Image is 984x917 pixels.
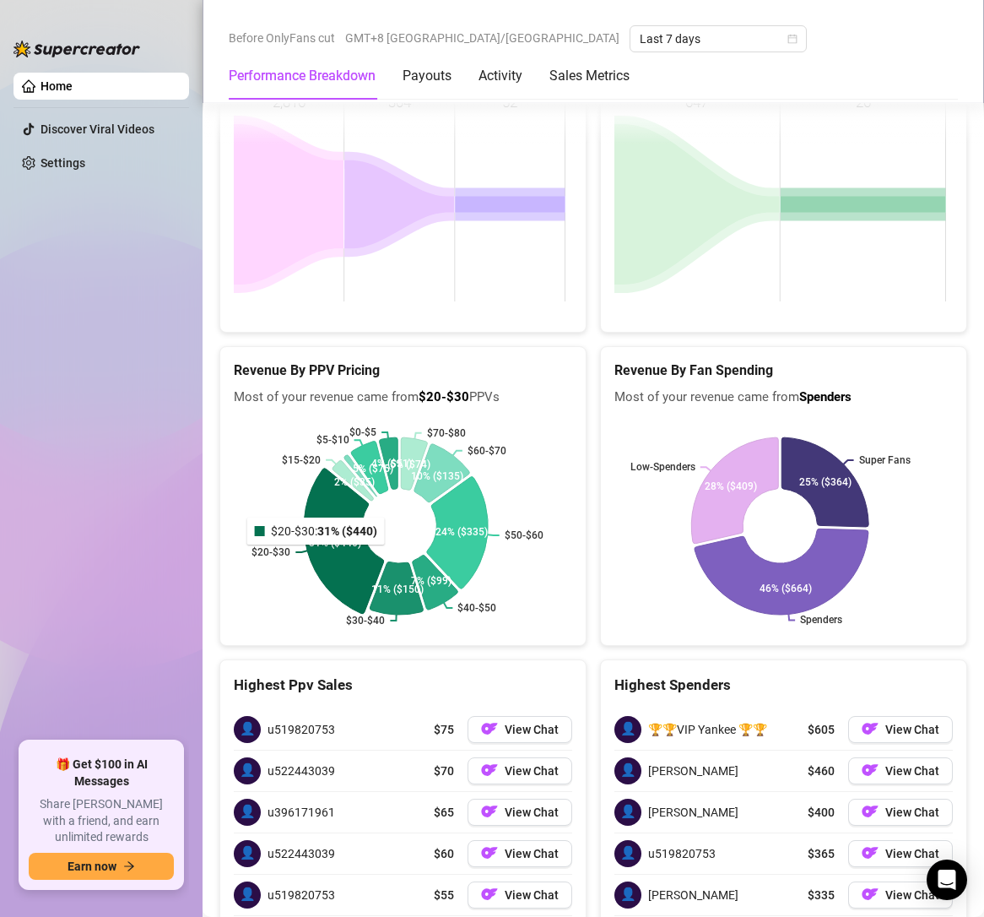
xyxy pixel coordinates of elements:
span: Most of your revenue came from [614,388,953,408]
img: OF [862,762,879,779]
text: Super Fans [859,454,911,466]
span: u522443039 [268,762,335,780]
span: View Chat [505,806,559,819]
span: $75 [434,720,454,739]
button: OFView Chat [848,799,953,826]
span: 🏆🏆VIP Yankee 🏆🏆 [648,720,767,739]
span: Last 7 days [640,26,797,52]
span: 👤 [234,716,261,743]
span: $60 [434,844,454,863]
img: OF [862,886,879,903]
div: Payouts [403,66,451,86]
span: 👤 [614,882,641,909]
span: u519820753 [268,720,335,739]
span: arrow-right [123,860,135,872]
span: u396171961 [268,803,335,822]
button: OFView Chat [848,882,953,909]
span: 👤 [234,799,261,826]
button: OFView Chat [848,840,953,867]
button: OFView Chat [468,716,572,743]
text: Spenders [800,614,842,626]
span: Earn now [68,860,116,873]
span: 👤 [234,757,261,784]
text: $30-$40 [346,615,385,627]
span: $335 [808,886,835,904]
span: View Chat [885,888,939,902]
text: $15-$20 [282,454,321,466]
div: Sales Metrics [549,66,630,86]
img: OF [481,886,498,903]
span: Most of your revenue came from PPVs [234,388,572,408]
button: OFView Chat [468,757,572,784]
span: $400 [808,803,835,822]
img: OF [862,803,879,820]
span: calendar [787,34,797,44]
a: Discover Viral Videos [41,122,154,136]
h5: Revenue By Fan Spending [614,361,953,381]
span: $365 [808,844,835,863]
a: Home [41,79,73,93]
text: $40-$50 [457,602,496,614]
span: View Chat [505,847,559,860]
span: 👤 [234,840,261,867]
button: OFView Chat [468,882,572,909]
span: [PERSON_NAME] [648,762,738,780]
span: Before OnlyFans cut [229,25,335,51]
div: Highest Ppv Sales [234,674,572,697]
span: $70 [434,762,454,780]
img: OF [862,844,879,861]
span: u519820753 [268,886,335,904]
span: GMT+8 [GEOGRAPHIC_DATA]/[GEOGRAPHIC_DATA] [345,25,619,51]
text: $50-$60 [505,529,543,541]
img: OF [481,720,498,737]
span: 👤 [614,757,641,784]
button: OFView Chat [848,757,953,784]
span: $460 [808,762,835,780]
text: Low-Spenders [630,461,695,473]
text: $20-$30 [251,546,290,558]
span: View Chat [505,888,559,902]
button: OFView Chat [468,840,572,867]
span: View Chat [885,723,939,736]
span: u519820753 [648,844,716,863]
text: $0-$5 [349,426,376,438]
button: Earn nowarrow-right [29,853,174,880]
span: u522443039 [268,844,335,863]
div: Performance Breakdown [229,66,376,86]
span: [PERSON_NAME] [648,886,738,904]
span: View Chat [505,723,559,736]
span: 🎁 Get $100 in AI Messages [29,757,174,789]
span: 👤 [614,799,641,826]
span: $55 [434,886,454,904]
span: $605 [808,720,835,739]
span: 👤 [614,716,641,743]
span: [PERSON_NAME] [648,803,738,822]
span: Share [PERSON_NAME] with a friend, and earn unlimited rewards [29,796,174,846]
a: Settings [41,156,85,170]
span: View Chat [885,806,939,819]
span: View Chat [885,764,939,778]
h5: Revenue By PPV Pricing [234,361,572,381]
b: $20-$30 [419,389,469,404]
b: Spenders [799,389,852,404]
text: $70-$80 [427,427,466,439]
div: Activity [478,66,522,86]
div: Highest Spenders [614,674,953,697]
img: OF [862,720,879,737]
div: Open Intercom Messenger [927,860,967,900]
img: OF [481,762,498,779]
img: OF [481,803,498,820]
span: View Chat [885,847,939,860]
button: OFView Chat [848,716,953,743]
button: OFView Chat [468,799,572,826]
span: $65 [434,803,454,822]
